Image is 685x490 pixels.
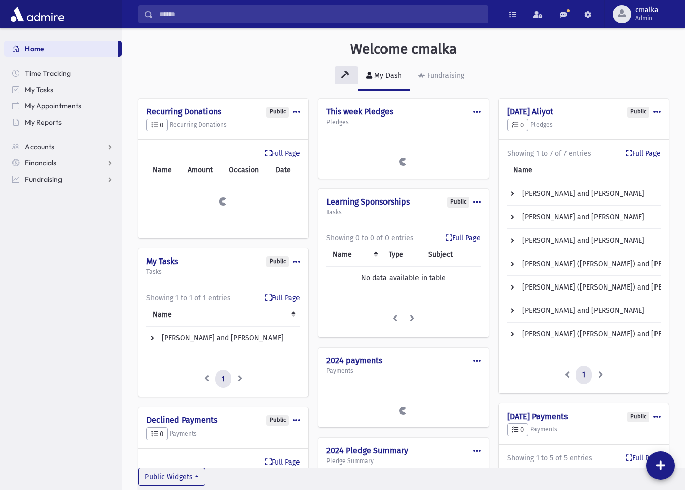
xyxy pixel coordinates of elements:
[626,453,661,464] a: Full Page
[4,65,122,81] a: Time Tracking
[146,427,168,441] button: 0
[507,107,661,117] h4: [DATE] Aliyot
[4,138,122,155] a: Accounts
[358,62,410,91] a: My Dash
[326,446,480,455] h4: 2024 Pledge Summary
[151,430,163,438] span: 0
[4,98,122,114] a: My Appointments
[507,423,528,437] button: 0
[326,233,480,243] div: Showing 0 to 0 of 0 entries
[326,457,480,465] h5: Pledge Summary
[350,41,457,58] h3: Welcome cmalka
[25,158,56,167] span: Financials
[25,85,53,94] span: My Tasks
[507,148,661,159] div: Showing 1 to 7 of 7 entries
[410,62,472,91] a: Fundraising
[25,175,62,184] span: Fundraising
[627,107,649,118] div: Public
[326,197,480,207] h4: Learning Sponsorships
[626,148,661,159] a: Full Page
[266,256,289,267] div: Public
[507,453,661,464] div: Showing 1 to 5 of 5 entries
[270,159,300,182] th: Date
[507,423,661,437] h5: Payments
[507,119,661,132] h5: Pledges
[326,107,480,117] h4: This week Pledges
[25,69,71,78] span: Time Tracking
[146,415,300,425] h4: Declined Payments
[266,415,289,426] div: Public
[512,121,524,129] span: 0
[425,71,464,80] div: Fundraising
[422,243,481,267] th: Subject
[146,159,182,182] th: Name
[507,464,662,487] th: Name
[512,426,524,434] span: 0
[146,119,300,132] h5: Recurring Donations
[635,6,659,14] span: cmalka
[265,293,300,303] a: Full Page
[382,243,422,267] th: Type
[627,412,649,422] div: Public
[635,14,659,22] span: Admin
[326,209,480,216] h5: Tasks
[223,159,270,182] th: Occasion
[326,356,480,365] h4: 2024 payments
[146,293,300,303] div: Showing 1 to 1 of 1 entries
[4,41,118,57] a: Home
[151,121,163,129] span: 0
[4,114,122,130] a: My Reports
[326,243,382,267] th: Name
[265,457,300,468] a: Full Page
[8,4,67,24] img: AdmirePro
[146,268,300,275] h5: Tasks
[4,81,122,98] a: My Tasks
[326,367,480,374] h5: Payments
[146,427,300,441] h5: Payments
[507,119,528,132] button: 0
[372,71,402,80] div: My Dash
[507,412,661,421] h4: [DATE] Payments
[447,197,469,208] div: Public
[146,303,300,327] th: Name
[146,256,300,266] h4: My Tasks
[4,155,122,171] a: Financials
[146,326,300,350] td: [PERSON_NAME] and [PERSON_NAME]
[153,5,488,23] input: Search
[4,171,122,187] a: Fundraising
[25,44,44,53] span: Home
[265,148,300,159] a: Full Page
[146,119,168,132] button: 0
[326,119,480,126] h5: Pledges
[146,107,300,117] h4: Recurring Donations
[215,370,231,388] a: 1
[182,159,223,182] th: Amount
[25,142,54,151] span: Accounts
[25,101,81,110] span: My Appointments
[266,107,289,118] div: Public
[326,267,480,290] td: No data available in table
[138,468,205,486] button: Public Widgets
[25,118,62,127] span: My Reports
[576,366,592,384] a: 1
[446,233,481,243] a: Full Page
